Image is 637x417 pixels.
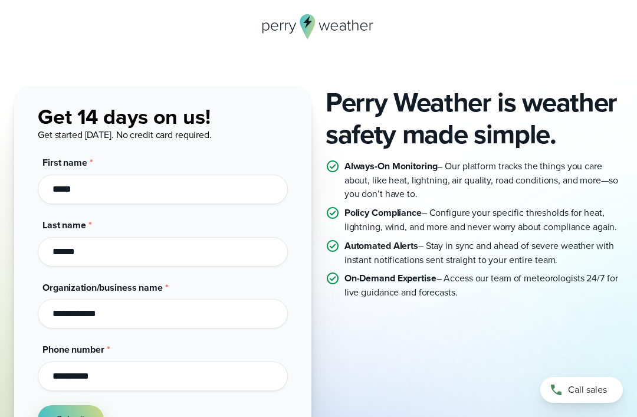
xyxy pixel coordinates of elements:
span: Get 14 days on us! [38,101,211,132]
span: First name [42,156,87,169]
span: Organization/business name [42,281,163,294]
a: Call sales [540,377,623,403]
strong: Always-On Monitoring [344,159,438,173]
span: Get started [DATE]. No credit card required. [38,128,212,142]
h2: Perry Weather is weather safety made simple. [326,86,623,150]
p: – Our platform tracks the things you care about, like heat, lightning, air quality, road conditio... [344,159,623,201]
p: – Configure your specific thresholds for heat, lightning, wind, and more and never worry about co... [344,206,623,234]
span: Last name [42,218,86,232]
strong: On-Demand Expertise [344,271,436,285]
strong: Automated Alerts [344,239,418,252]
p: – Stay in sync and ahead of severe weather with instant notifications sent straight to your entir... [344,239,623,267]
strong: Policy Compliance [344,206,422,219]
span: Phone number [42,343,104,356]
p: – Access our team of meteorologists 24/7 for live guidance and forecasts. [344,271,623,300]
span: Call sales [568,383,607,397]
